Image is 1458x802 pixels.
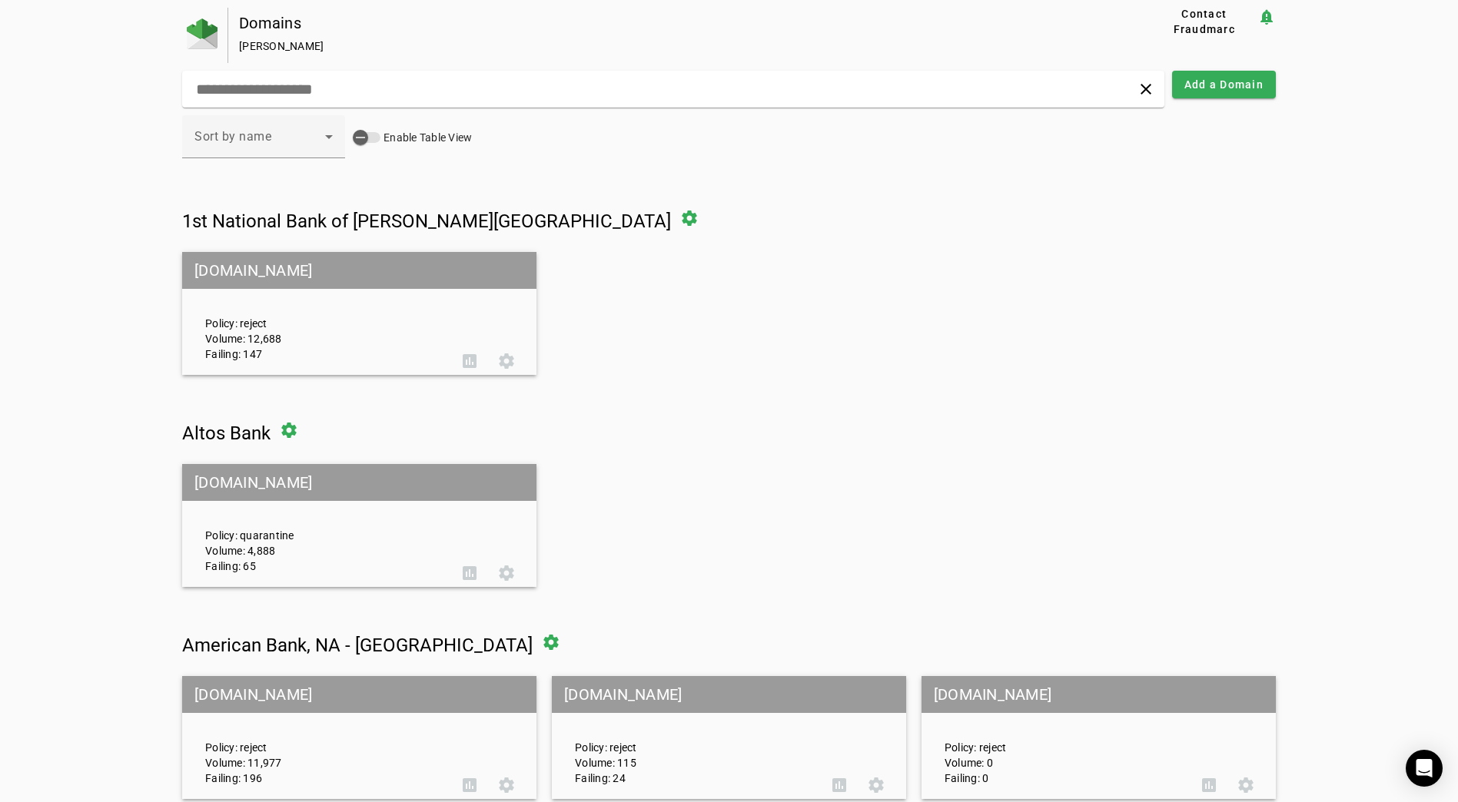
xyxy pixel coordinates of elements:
label: Enable Table View [380,130,472,145]
mat-grid-tile-header: [DOMAIN_NAME] [182,676,536,713]
mat-icon: notification_important [1257,8,1276,26]
div: Open Intercom Messenger [1406,750,1443,787]
div: Policy: reject Volume: 0 Failing: 0 [933,690,1191,786]
mat-grid-tile-header: [DOMAIN_NAME] [922,676,1276,713]
span: American Bank, NA - [GEOGRAPHIC_DATA] [182,635,533,656]
div: Domains [239,15,1101,31]
div: Policy: reject Volume: 115 Failing: 24 [563,690,821,786]
button: Add a Domain [1172,71,1276,98]
span: Contact Fraudmarc [1157,6,1251,37]
mat-grid-tile-header: [DOMAIN_NAME] [552,676,906,713]
button: Settings [488,555,525,592]
div: [PERSON_NAME] [239,38,1101,54]
div: Policy: quarantine Volume: 4,888 Failing: 65 [194,478,451,574]
img: Fraudmarc Logo [187,18,218,49]
mat-grid-tile-header: [DOMAIN_NAME] [182,252,536,289]
span: Add a Domain [1184,77,1264,92]
app-page-header: Domains [182,8,1276,63]
span: Sort by name [194,129,271,144]
button: DMARC Report [451,555,488,592]
div: Policy: reject Volume: 11,977 Failing: 196 [194,690,451,786]
button: Contact Fraudmarc [1151,8,1257,35]
button: DMARC Report [451,343,488,379]
div: Policy: reject Volume: 12,688 Failing: 147 [194,266,451,362]
button: Settings [488,343,525,379]
span: Altos Bank [182,423,271,444]
mat-grid-tile-header: [DOMAIN_NAME] [182,464,536,501]
span: 1st National Bank of [PERSON_NAME][GEOGRAPHIC_DATA] [182,210,671,232]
